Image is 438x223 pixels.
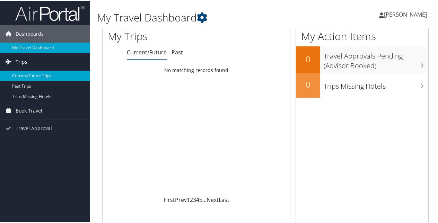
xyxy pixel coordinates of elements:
a: Current/Future [127,48,167,55]
span: Dashboards [16,25,44,42]
span: Travel Approval [16,119,52,136]
a: 1 [187,195,190,203]
a: 4 [196,195,199,203]
a: 5 [199,195,202,203]
a: 2 [190,195,193,203]
span: [PERSON_NAME] [384,10,427,18]
h1: My Trips [108,28,207,43]
a: 0Trips Missing Hotels [296,73,428,97]
h1: My Action Items [296,28,428,43]
a: 0Travel Approvals Pending (Advisor Booked) [296,46,428,72]
a: Past [172,48,183,55]
a: First [164,195,175,203]
h1: My Travel Dashboard [97,10,322,24]
a: Prev [175,195,187,203]
img: airportal-logo.png [15,5,85,21]
span: Book Travel [16,101,42,119]
h3: Travel Approvals Pending (Advisor Booked) [324,47,428,70]
h2: 0 [296,53,320,64]
a: Last [219,195,229,203]
td: No matching records found [103,63,290,76]
a: [PERSON_NAME] [379,3,434,24]
a: 3 [193,195,196,203]
h3: Trips Missing Hotels [324,77,428,90]
span: Trips [16,53,27,70]
h2: 0 [296,78,320,90]
span: … [202,195,207,203]
a: Next [207,195,219,203]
